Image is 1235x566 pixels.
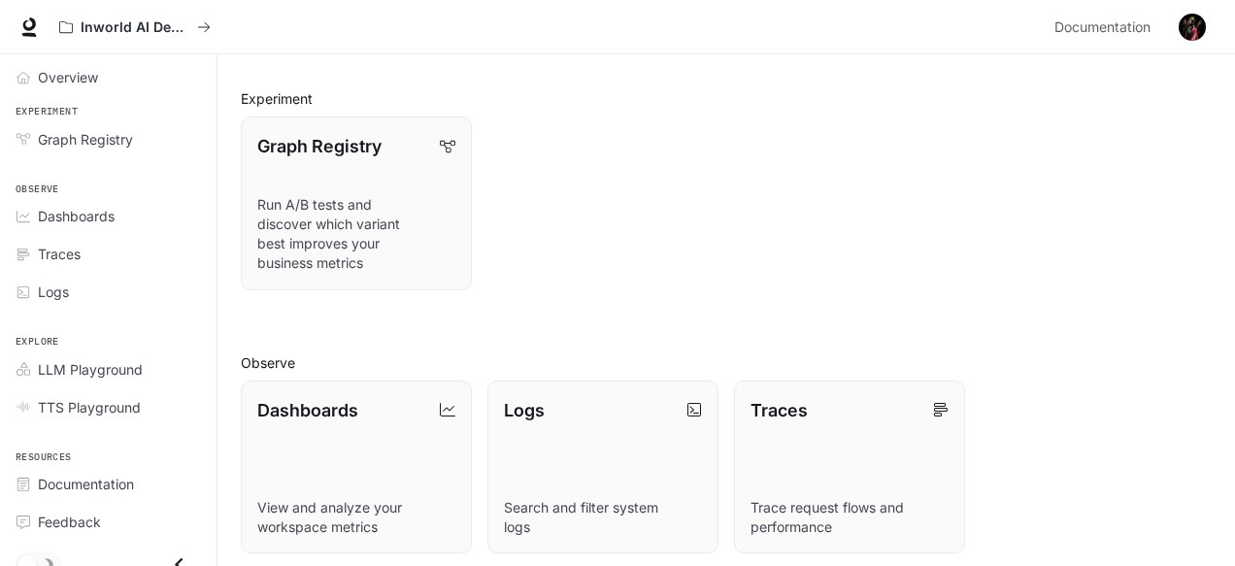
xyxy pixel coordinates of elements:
[8,505,209,539] a: Feedback
[8,390,209,424] a: TTS Playground
[751,397,808,423] p: Traces
[8,352,209,386] a: LLM Playground
[1047,8,1165,47] a: Documentation
[38,512,101,532] span: Feedback
[257,195,455,273] p: Run A/B tests and discover which variant best improves your business metrics
[38,282,69,302] span: Logs
[241,352,1212,373] h2: Observe
[241,117,472,290] a: Graph RegistryRun A/B tests and discover which variant best improves your business metrics
[38,359,143,380] span: LLM Playground
[8,199,209,233] a: Dashboards
[257,498,455,537] p: View and analyze your workspace metrics
[734,381,965,554] a: TracesTrace request flows and performance
[257,397,358,423] p: Dashboards
[8,237,209,271] a: Traces
[81,19,189,36] p: Inworld AI Demos
[8,275,209,309] a: Logs
[751,498,949,537] p: Trace request flows and performance
[8,60,209,94] a: Overview
[50,8,219,47] button: All workspaces
[257,133,382,159] p: Graph Registry
[1179,14,1206,41] img: User avatar
[38,397,141,417] span: TTS Playground
[1054,16,1151,40] span: Documentation
[38,129,133,150] span: Graph Registry
[38,474,134,494] span: Documentation
[38,67,98,87] span: Overview
[504,397,545,423] p: Logs
[504,498,702,537] p: Search and filter system logs
[8,467,209,501] a: Documentation
[487,381,718,554] a: LogsSearch and filter system logs
[8,122,209,156] a: Graph Registry
[38,244,81,264] span: Traces
[38,206,115,226] span: Dashboards
[241,381,472,554] a: DashboardsView and analyze your workspace metrics
[241,88,1212,109] h2: Experiment
[1173,8,1212,47] button: User avatar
